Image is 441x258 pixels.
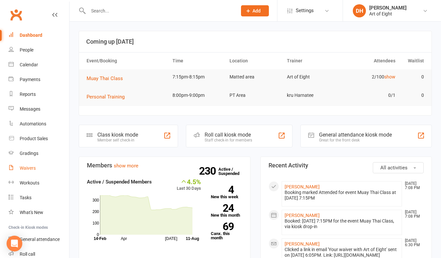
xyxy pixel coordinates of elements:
a: Workouts [9,176,69,190]
div: Great for the front desk [319,138,392,142]
strong: 230 [199,166,218,176]
a: 24New this month [211,204,242,217]
span: Settings [296,3,314,18]
div: Clicked a link in email 'Your waiver with Art of Eight' sent on [DATE] 6:05PM. Link: [URL][DOMAIN... [285,247,399,258]
span: All activities [380,165,408,171]
div: 4.5% [177,178,201,185]
div: Gradings [20,151,38,156]
a: Messages [9,102,69,117]
th: Location [227,53,284,69]
span: Add [252,8,261,13]
td: 8:00pm-9:00pm [170,88,227,103]
div: Roll call [20,251,35,257]
td: Matted area [227,69,284,85]
th: Attendees [341,53,398,69]
strong: 24 [211,203,234,213]
td: 0 [398,69,427,85]
div: Waivers [20,165,36,171]
td: 0 [398,88,427,103]
a: Calendar [9,57,69,72]
td: kru Harnatee [284,88,341,103]
a: show more [114,163,138,169]
button: All activities [373,162,424,173]
div: Workouts [20,180,39,185]
h3: Coming up [DATE] [86,38,424,45]
div: Calendar [20,62,38,67]
div: Tasks [20,195,31,200]
div: People [20,47,33,53]
a: Product Sales [9,131,69,146]
div: General attendance kiosk mode [319,132,392,138]
h3: Members [87,162,242,169]
a: 4New this week [211,186,242,199]
a: [PERSON_NAME] [285,241,320,247]
div: Product Sales [20,136,48,141]
div: Open Intercom Messenger [7,236,22,251]
a: Reports [9,87,69,102]
a: 230Active / Suspended [218,162,247,181]
div: Last 30 Days [177,178,201,192]
a: Waivers [9,161,69,176]
td: PT Area [227,88,284,103]
span: Personal Training [87,94,125,100]
td: Art of Eight [284,69,341,85]
div: Booked: [DATE] 7:15PM for the event Muay Thai Class, via kiosk drop-in [285,218,399,229]
a: 69Canx. this month [211,223,242,240]
a: Dashboard [9,28,69,43]
h3: Recent Activity [269,162,424,169]
button: Add [241,5,269,16]
th: Waitlist [398,53,427,69]
div: Art of Eight [369,11,407,17]
button: Muay Thai Class [87,75,128,82]
a: People [9,43,69,57]
th: Trainer [284,53,341,69]
div: Member self check-in [97,138,138,142]
td: 2/100 [341,69,398,85]
div: Reports [20,92,36,97]
time: [DATE] 7:08 PM [402,182,423,190]
th: Time [170,53,227,69]
div: Dashboard [20,32,42,38]
a: Gradings [9,146,69,161]
div: Payments [20,77,40,82]
a: [PERSON_NAME] [285,184,320,189]
strong: 4 [211,185,234,195]
a: Clubworx [8,7,24,23]
div: Roll call kiosk mode [205,132,252,138]
span: Muay Thai Class [87,75,123,81]
a: Payments [9,72,69,87]
a: [PERSON_NAME] [285,213,320,218]
th: Event/Booking [84,53,170,69]
input: Search... [86,6,232,15]
a: General attendance kiosk mode [9,232,69,247]
time: [DATE] 7:08 PM [402,210,423,219]
div: Automations [20,121,46,126]
strong: Active / Suspended Members [87,179,152,185]
div: Class kiosk mode [97,132,138,138]
div: Messages [20,106,40,112]
button: Personal Training [87,93,129,101]
div: What's New [20,210,43,215]
time: [DATE] 6:30 PM [402,239,423,247]
a: What's New [9,205,69,220]
a: show [384,74,395,79]
td: 7:15pm-8:15pm [170,69,227,85]
strong: 69 [211,222,234,231]
div: DH [353,4,366,17]
a: Tasks [9,190,69,205]
a: Automations [9,117,69,131]
div: [PERSON_NAME] [369,5,407,11]
div: Staff check-in for members [205,138,252,142]
div: General attendance [20,237,60,242]
td: 0/1 [341,88,398,103]
div: Booking marked Attended for event Muay Thai Class at [DATE] 7:15PM [285,190,399,201]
